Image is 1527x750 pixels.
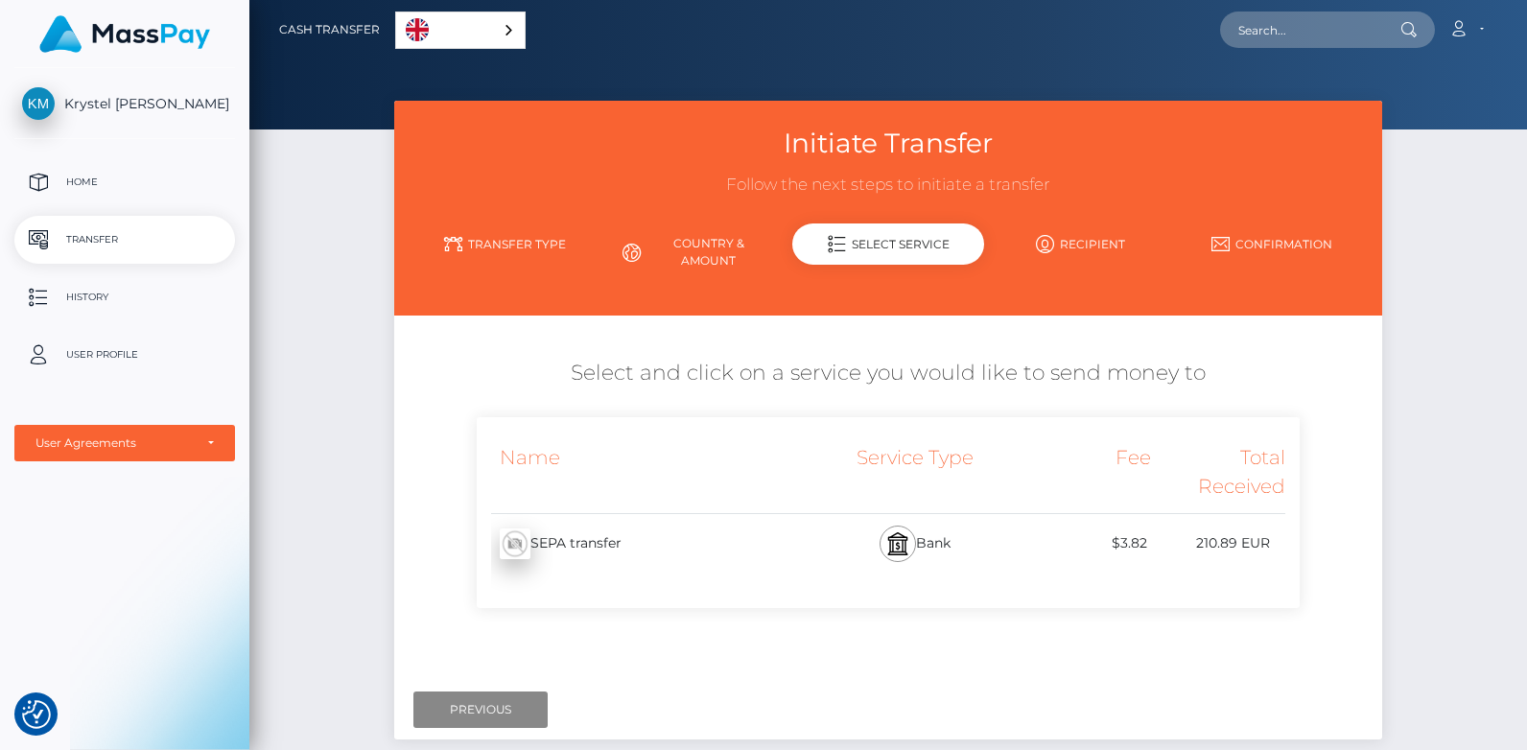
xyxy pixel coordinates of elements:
[413,691,548,728] input: Previous
[409,227,600,261] a: Transfer Type
[22,700,51,729] button: Consent Preferences
[1016,522,1151,565] div: $3.82
[22,700,51,729] img: Revisit consent button
[22,340,227,369] p: User Profile
[1220,12,1400,48] input: Search...
[886,532,909,555] img: bank.svg
[14,95,235,112] span: Krystel [PERSON_NAME]
[14,273,235,321] a: History
[14,216,235,264] a: Transfer
[813,432,1016,513] div: Service Type
[22,168,227,197] p: Home
[1151,432,1286,513] div: Total Received
[409,174,1368,197] h3: Follow the next steps to initiate a transfer
[409,359,1368,388] h5: Select and click on a service you would like to send money to
[22,225,227,254] p: Transfer
[600,227,792,277] a: Country & Amount
[477,517,813,571] div: SEPA transfer
[792,223,984,265] div: Select Service
[813,514,1016,574] div: Bank
[22,283,227,312] p: History
[14,425,235,461] button: User Agreements
[500,528,530,559] img: wMhJQYtZFAryAAAAABJRU5ErkJggg==
[477,432,813,513] div: Name
[35,435,193,451] div: User Agreements
[395,12,526,49] div: Language
[395,12,526,49] aside: Language selected: English
[984,227,1176,261] a: Recipient
[409,125,1368,162] h3: Initiate Transfer
[1176,227,1368,261] a: Confirmation
[279,10,380,50] a: Cash Transfer
[396,12,525,48] a: English
[1151,522,1286,565] div: 210.89 EUR
[14,158,235,206] a: Home
[39,15,210,53] img: MassPay
[14,331,235,379] a: User Profile
[1016,432,1151,513] div: Fee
